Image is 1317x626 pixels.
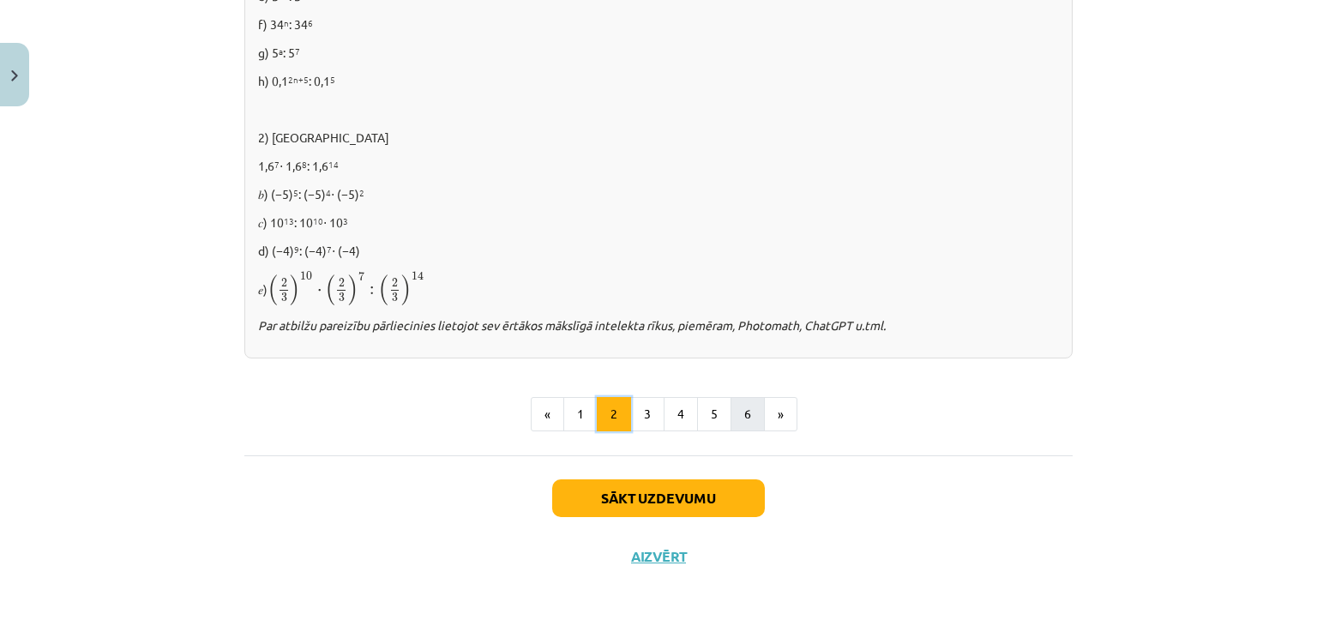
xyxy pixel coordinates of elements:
sup: 14 [328,158,339,171]
button: « [531,397,564,431]
span: ( [268,274,278,305]
span: 7 [358,271,364,280]
sup: 9 [294,243,299,256]
i: Par atbilžu pareizību pārliecinies lietojot sev ērtākos mākslīgā intelekta rīkus, piemēram, Photo... [258,317,886,333]
span: 14 [412,271,424,280]
p: 2) [GEOGRAPHIC_DATA] [258,129,1059,147]
span: 3 [392,293,398,302]
nav: Page navigation example [244,397,1073,431]
p: 𝑒) [258,270,1059,306]
p: 𝑐) 10 : 10 ⋅ 10 [258,214,1059,232]
button: 6 [731,397,765,431]
span: 2 [281,279,287,287]
sup: 4 [326,186,331,199]
sup: 7 [274,158,280,171]
button: Aizvērt [626,548,691,565]
span: ⋅ [317,289,322,294]
button: 5 [697,397,731,431]
sup: 2 [359,186,364,199]
p: h) 0,1 : 0,1 [258,72,1059,90]
img: icon-close-lesson-0947bae3869378f0d4975bcd49f059093ad1ed9edebbc8119c70593378902aed.svg [11,70,18,81]
sup: a [279,45,283,57]
sup: 6 [308,16,313,29]
p: 𝑏) (−5) : (−5) ⋅ (−5) [258,185,1059,203]
span: ) [290,274,300,305]
span: ) [401,274,412,305]
sup: 7 [295,45,300,57]
sup: 7 [327,243,332,256]
span: : [370,286,374,295]
sup: 3 [343,214,348,227]
p: g) 5 : 5 [258,44,1059,62]
p: f) 34 : 34 [258,15,1059,33]
button: 1 [563,397,598,431]
sup: 13 [284,214,294,227]
sup: 5 [293,186,298,199]
p: d) (−4) : (−4) ⋅ (−4) [258,242,1059,260]
button: 4 [664,397,698,431]
button: 2 [597,397,631,431]
span: 10 [300,272,312,280]
p: 1,6 ⋅ 1,6 : 1,6 [258,157,1059,175]
sup: 2n+5 [288,73,309,86]
span: 2 [339,279,345,287]
button: 3 [630,397,665,431]
span: ( [378,274,388,305]
sup: n [284,16,289,29]
sup: 5 [330,73,335,86]
span: 3 [281,293,287,302]
sup: 8 [302,158,307,171]
button: Sākt uzdevumu [552,479,765,517]
span: ( [325,274,335,305]
button: » [764,397,797,431]
span: 3 [339,293,345,302]
span: 2 [392,279,398,287]
span: ) [348,274,358,305]
sup: 10 [313,214,323,227]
